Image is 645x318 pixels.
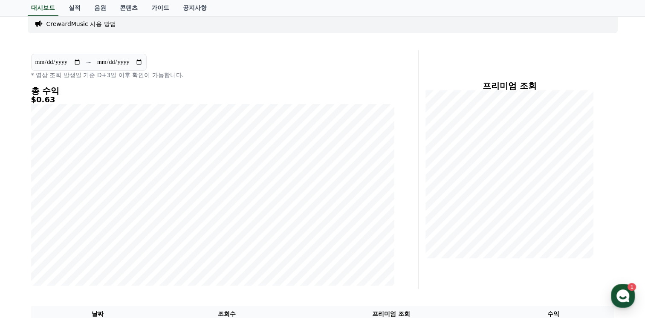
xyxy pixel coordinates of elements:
[132,260,142,267] span: 설정
[425,81,594,90] h4: 프리미엄 조회
[31,95,394,104] h5: $0.63
[86,57,92,67] p: ~
[110,247,164,269] a: 설정
[78,260,88,267] span: 대화
[87,247,90,254] span: 1
[31,86,394,95] h4: 총 수익
[31,71,394,79] p: * 영상 조회 발생일 기준 D+3일 이후 확인이 가능합니다.
[56,247,110,269] a: 1대화
[3,247,56,269] a: 홈
[46,20,116,28] a: CrewardMusic 사용 방법
[27,260,32,267] span: 홈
